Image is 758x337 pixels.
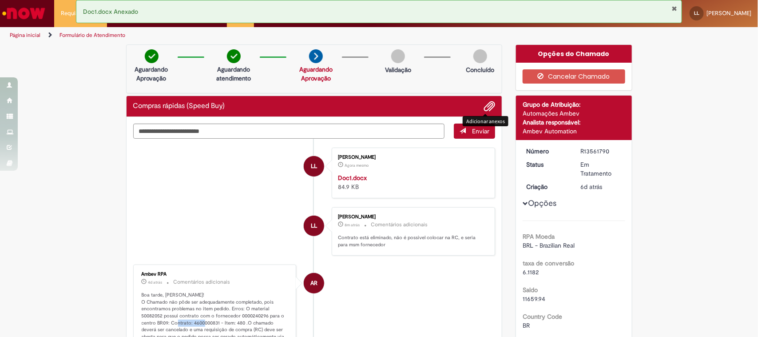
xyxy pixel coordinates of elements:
span: LL [311,215,317,237]
div: Grupo de Atribuição: [523,100,625,109]
span: Enviar [472,127,489,135]
time: 30/09/2025 08:49:46 [345,222,360,228]
time: 24/09/2025 09:36:40 [581,183,603,191]
div: R13561790 [581,147,622,156]
h2: Compras rápidas (Speed Buy) Histórico de tíquete [133,102,225,110]
img: img-circle-grey.png [391,49,405,63]
span: 6.1182 [523,268,539,276]
div: Automações Ambev [523,109,625,118]
a: Doc1.docx [338,174,367,182]
dt: Número [520,147,574,156]
div: Ambev RPA [142,272,290,277]
span: [PERSON_NAME] [706,9,751,17]
p: Concluído [466,65,494,74]
img: ServiceNow [1,4,47,22]
div: Lilian Oliveira Lopes [304,216,324,236]
span: Agora mesmo [345,163,369,168]
button: Adicionar anexos [484,100,495,112]
div: Ambev Automation [523,127,625,136]
p: Validação [385,65,411,74]
b: RPA Moeda [523,233,555,241]
button: Cancelar Chamado [523,69,625,84]
div: Opções do Chamado [516,45,632,63]
dt: Criação [520,182,574,191]
textarea: Digite sua mensagem aqui... [133,124,445,139]
a: Aguardando Aprovação [299,65,333,82]
span: Requisições [61,9,92,18]
b: Saldo [523,286,538,294]
div: Ambev RPA [304,273,324,293]
img: img-circle-grey.png [473,49,487,63]
button: Enviar [454,124,495,139]
div: 84.9 KB [338,173,486,191]
p: Contrato está eliminado, não é possivel colocar na RC, e seria para msm fornecedor [338,234,486,248]
div: [PERSON_NAME] [338,214,486,220]
img: check-circle-green.png [227,49,241,63]
span: 11659.94 [523,295,545,303]
dt: Status [520,160,574,169]
span: BR [523,321,530,329]
span: 8m atrás [345,222,360,228]
p: Aguardando Aprovação [130,65,173,83]
span: Doc1.docx Anexado [83,8,138,16]
p: Aguardando atendimento [212,65,255,83]
button: Fechar Notificação [671,5,677,12]
time: 30/09/2025 08:57:44 [345,163,369,168]
div: Analista responsável: [523,118,625,127]
small: Comentários adicionais [174,278,230,286]
div: 24/09/2025 09:36:40 [581,182,622,191]
div: Em Tratamento [581,160,622,178]
b: taxa de conversão [523,259,574,267]
span: 4d atrás [148,280,163,285]
div: Adicionar anexos [463,116,508,126]
img: arrow-next.png [309,49,323,63]
a: Página inicial [10,32,40,39]
span: 6d atrás [581,183,603,191]
b: Country Code [523,313,562,321]
span: LL [311,156,317,177]
span: LL [694,10,699,16]
ul: Trilhas de página [7,27,499,44]
span: BRL - Brazilian Real [523,241,575,249]
small: Comentários adicionais [371,221,428,229]
span: AR [310,273,317,294]
div: [PERSON_NAME] [338,155,486,160]
time: 26/09/2025 15:51:51 [148,280,163,285]
img: check-circle-green.png [145,49,159,63]
div: Lilian Oliveira Lopes [304,156,324,177]
a: Formulário de Atendimento [60,32,125,39]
